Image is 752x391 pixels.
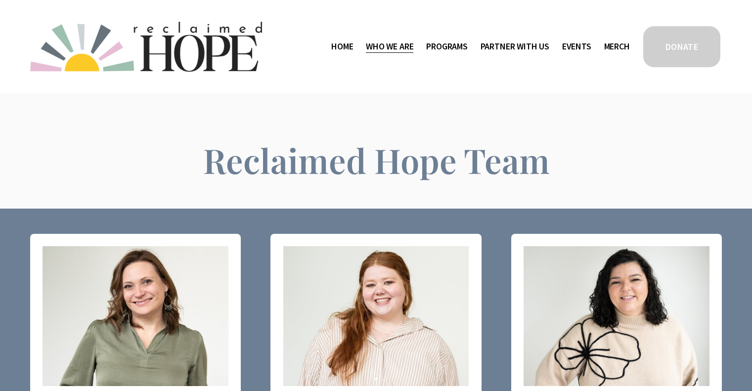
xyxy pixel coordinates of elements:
[366,39,413,54] a: folder dropdown
[481,39,549,54] a: folder dropdown
[426,39,468,54] a: folder dropdown
[331,39,353,54] a: Home
[604,39,630,54] a: Merch
[481,40,549,54] span: Partner With Us
[426,40,468,54] span: Programs
[366,40,413,54] span: Who We Are
[562,39,591,54] a: Events
[30,22,262,72] img: Reclaimed Hope Initiative
[642,25,722,69] a: DONATE
[203,137,550,182] span: Reclaimed Hope Team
